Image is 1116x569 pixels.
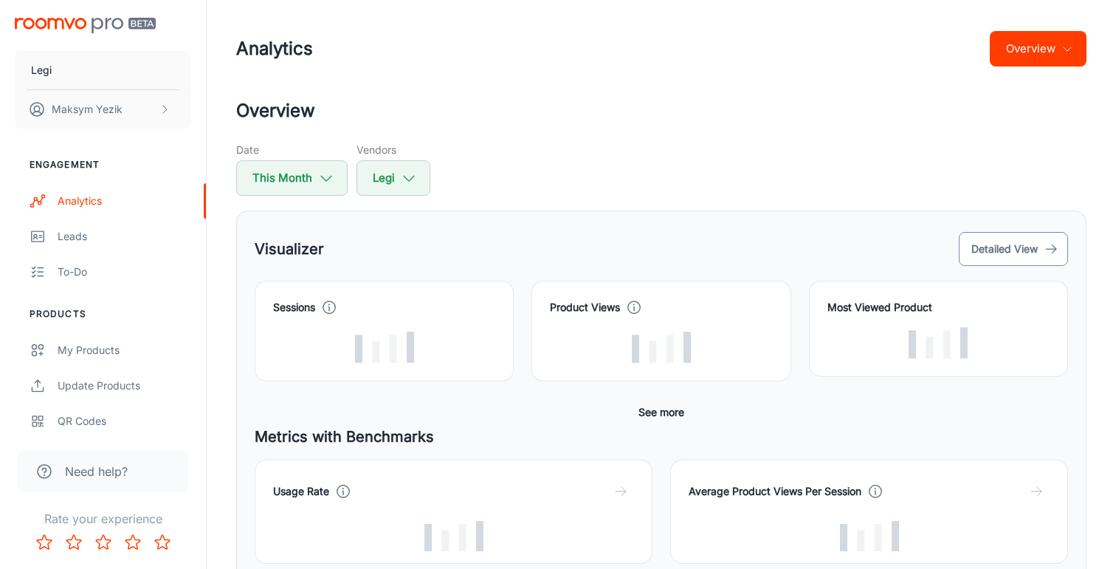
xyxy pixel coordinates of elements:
[550,299,620,316] h4: Product Views
[236,35,313,62] h1: Analytics
[255,238,324,260] h5: Visualizer
[58,413,191,429] div: QR Codes
[840,521,899,552] img: Loading
[909,327,968,358] img: Loading
[236,142,348,157] h5: Date
[827,299,1050,316] h4: Most Viewed Product
[15,18,156,33] img: Roomvo PRO Beta
[65,463,128,480] span: Need help?
[273,299,315,316] h4: Sessions
[12,510,194,528] p: Rate your experience
[632,332,691,363] img: Loading
[633,399,690,426] button: See more
[59,528,89,557] button: Rate 2 star
[255,426,1068,448] h5: Metrics with Benchmarks
[58,264,191,280] div: To-do
[58,193,191,209] div: Analytics
[89,528,118,557] button: Rate 3 star
[148,528,177,557] button: Rate 5 star
[356,142,430,157] h5: Vendors
[30,528,59,557] button: Rate 1 star
[236,160,348,196] button: This Month
[15,51,191,89] button: Legi
[52,101,123,117] p: Maksym Yezik
[273,483,329,500] h4: Usage Rate
[355,332,414,363] img: Loading
[31,62,52,78] p: Legi
[356,160,430,196] button: Legi
[236,98,1086,124] h2: Overview
[118,528,148,557] button: Rate 4 star
[959,232,1068,266] button: Detailed View
[990,31,1086,67] button: Overview
[58,378,191,394] div: Update Products
[424,521,483,552] img: Loading
[689,483,861,500] h4: Average Product Views Per Session
[15,90,191,129] button: Maksym Yezik
[58,228,191,245] div: Leads
[58,342,191,358] div: My Products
